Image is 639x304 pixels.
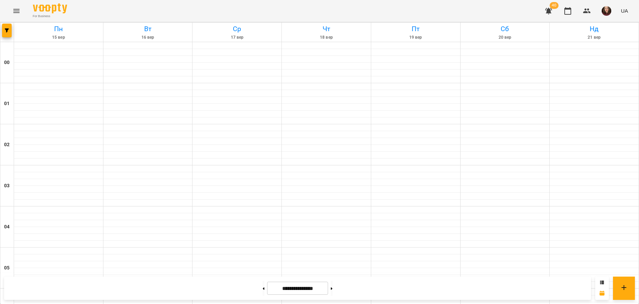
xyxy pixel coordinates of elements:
[4,141,10,149] h6: 02
[15,24,102,34] h6: Пн
[283,34,370,41] h6: 18 вер
[462,24,549,34] h6: Сб
[372,34,459,41] h6: 19 вер
[4,223,10,231] h6: 04
[4,100,10,107] h6: 01
[4,59,10,66] h6: 00
[104,34,191,41] h6: 16 вер
[372,24,459,34] h6: Пт
[550,2,559,9] span: 40
[551,24,638,34] h6: Нд
[193,34,280,41] h6: 17 вер
[621,7,628,14] span: UA
[33,3,67,13] img: Voopty Logo
[33,14,67,18] span: For Business
[104,24,191,34] h6: Вт
[4,182,10,190] h6: 03
[193,24,280,34] h6: Ср
[283,24,370,34] h6: Чт
[602,6,611,16] img: aa40fcea7513419c5083fe0ff9889ed8.jpg
[618,4,631,17] button: UA
[4,264,10,272] h6: 05
[462,34,549,41] h6: 20 вер
[8,3,25,19] button: Menu
[15,34,102,41] h6: 15 вер
[551,34,638,41] h6: 21 вер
